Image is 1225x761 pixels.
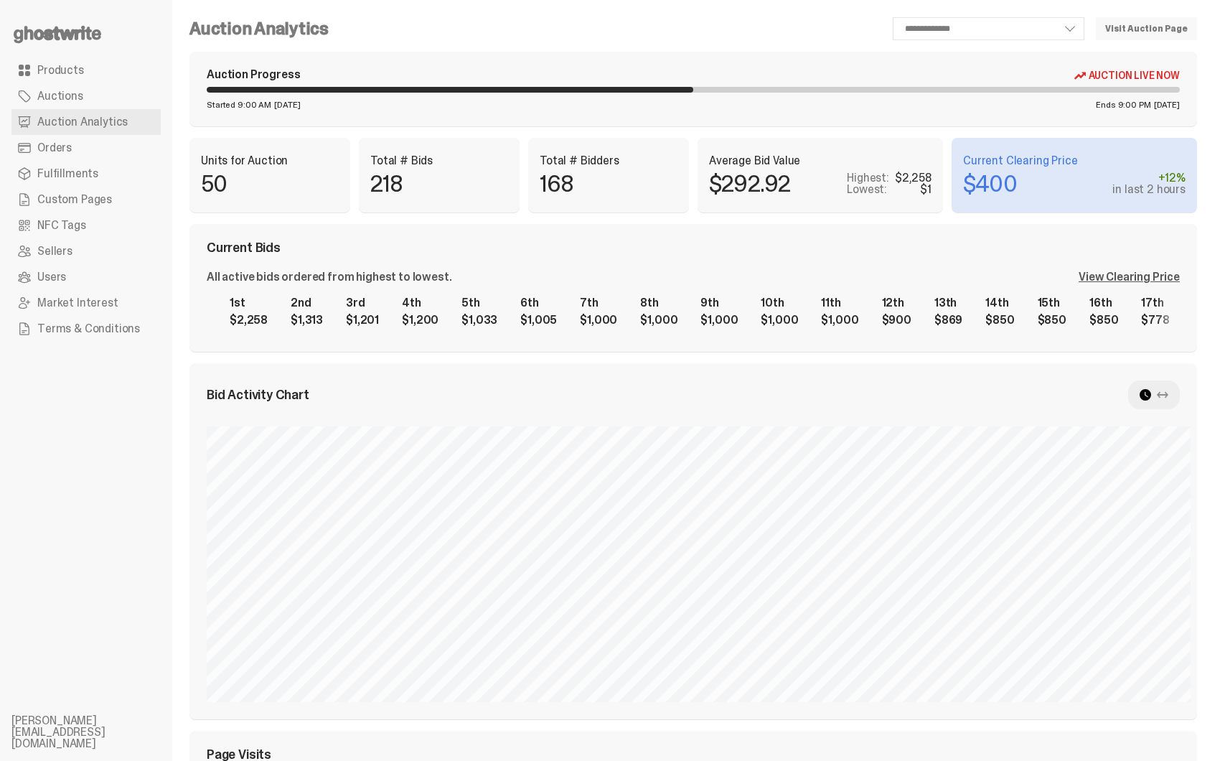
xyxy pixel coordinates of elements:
[963,155,1186,167] p: Current Clearing Price
[230,314,268,326] div: $2,258
[821,314,858,326] div: $1,000
[1089,314,1118,326] div: $850
[461,297,497,309] div: 5th
[11,109,161,135] a: Auction Analytics
[934,314,962,326] div: $869
[11,161,161,187] a: Fulfillments
[370,155,508,167] p: Total # Bids
[920,184,931,195] div: $1
[201,155,339,167] p: Units for Auction
[11,264,161,290] a: Users
[709,172,790,195] p: $292.92
[370,172,508,195] p: 218
[847,184,887,195] p: Lowest:
[11,187,161,213] a: Custom Pages
[895,172,931,184] div: $2,258
[640,314,677,326] div: $1,000
[274,101,300,109] span: [DATE]
[1038,314,1066,326] div: $850
[1154,101,1180,109] span: [DATE]
[1112,184,1186,195] div: in last 2 hours
[37,246,72,257] span: Sellers
[291,297,323,309] div: 2nd
[37,271,66,283] span: Users
[189,20,329,37] h4: Auction Analytics
[1112,172,1186,184] div: +12%
[11,213,161,238] a: NFC Tags
[402,297,438,309] div: 4th
[37,220,86,231] span: NFC Tags
[1096,17,1197,40] a: Visit Auction Page
[346,297,379,309] div: 3rd
[346,314,379,326] div: $1,201
[700,297,738,309] div: 9th
[1089,297,1118,309] div: 16th
[207,748,271,761] span: Page Visits
[540,172,677,195] p: 168
[207,271,451,283] div: All active bids ordered from highest to lowest.
[640,297,677,309] div: 8th
[1096,101,1151,109] span: Ends 9:00 PM
[207,101,271,109] span: Started 9:00 AM
[761,297,798,309] div: 10th
[11,135,161,161] a: Orders
[11,238,161,264] a: Sellers
[1079,271,1180,283] div: View Clearing Price
[11,83,161,109] a: Auctions
[1141,314,1169,326] div: $778
[402,314,438,326] div: $1,200
[461,314,497,326] div: $1,033
[882,297,911,309] div: 12th
[520,314,557,326] div: $1,005
[37,297,118,309] span: Market Interest
[934,297,962,309] div: 13th
[700,314,738,326] div: $1,000
[207,241,281,254] span: Current Bids
[540,155,677,167] p: Total # Bidders
[11,715,184,750] li: [PERSON_NAME][EMAIL_ADDRESS][DOMAIN_NAME]
[985,297,1014,309] div: 14th
[201,172,339,195] p: 50
[1141,297,1169,309] div: 17th
[882,314,911,326] div: $900
[37,142,72,154] span: Orders
[580,314,617,326] div: $1,000
[37,90,83,102] span: Auctions
[37,168,98,179] span: Fulfillments
[11,290,161,316] a: Market Interest
[207,69,300,81] div: Auction Progress
[580,297,617,309] div: 7th
[37,323,140,335] span: Terms & Conditions
[761,314,798,326] div: $1,000
[37,194,112,205] span: Custom Pages
[11,57,161,83] a: Products
[821,297,858,309] div: 11th
[709,155,931,167] p: Average Bid Value
[207,388,309,401] span: Bid Activity Chart
[520,297,557,309] div: 6th
[37,65,84,76] span: Products
[11,316,161,342] a: Terms & Conditions
[985,314,1014,326] div: $850
[291,314,323,326] div: $1,313
[1089,70,1180,81] span: Auction Live Now
[1038,297,1066,309] div: 15th
[963,172,1017,195] p: $400
[37,116,128,128] span: Auction Analytics
[230,297,268,309] div: 1st
[847,172,889,184] p: Highest:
